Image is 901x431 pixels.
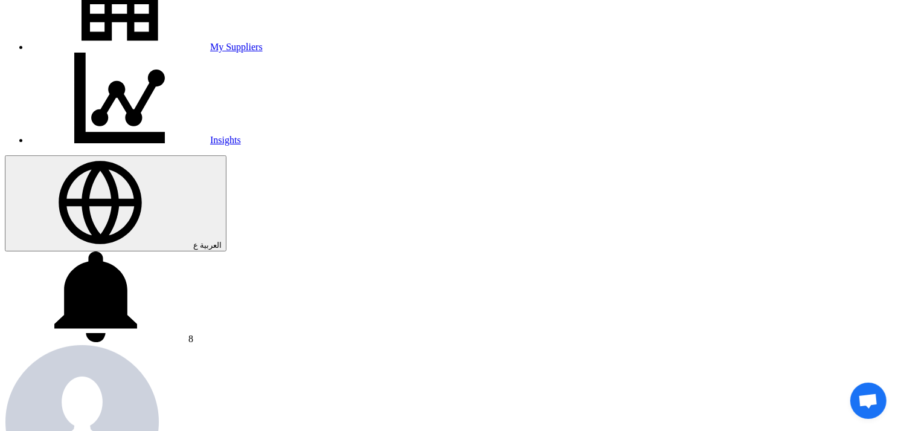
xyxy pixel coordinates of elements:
span: ع [193,241,198,250]
a: My Suppliers [29,42,263,52]
button: العربية ع [5,155,226,251]
a: Insights [29,135,241,145]
span: 8 [188,334,193,344]
span: العربية [200,241,222,250]
div: Open chat [850,383,887,419]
